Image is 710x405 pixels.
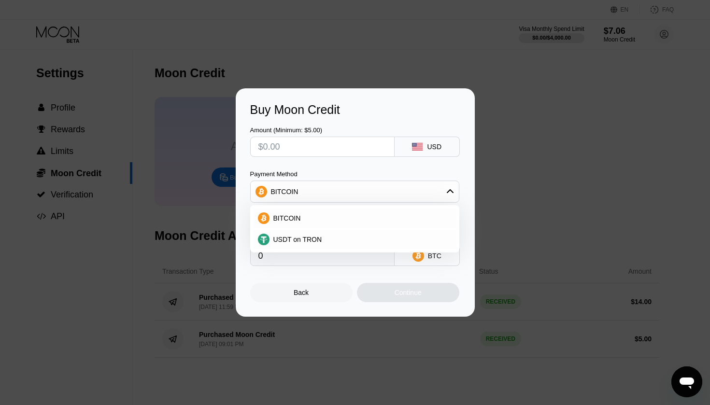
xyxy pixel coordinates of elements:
[253,230,456,249] div: USDT on TRON
[273,214,301,222] span: BITCOIN
[271,188,298,196] div: BITCOIN
[250,283,353,302] div: Back
[294,289,309,296] div: Back
[251,182,459,201] div: BITCOIN
[428,252,441,260] div: BTC
[250,170,459,178] div: Payment Method
[427,143,441,151] div: USD
[253,209,456,228] div: BITCOIN
[250,126,395,134] div: Amount (Minimum: $5.00)
[258,137,386,156] input: $0.00
[273,236,322,243] span: USDT on TRON
[671,366,702,397] iframe: Button to launch messaging window, conversation in progress
[250,103,460,117] div: Buy Moon Credit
